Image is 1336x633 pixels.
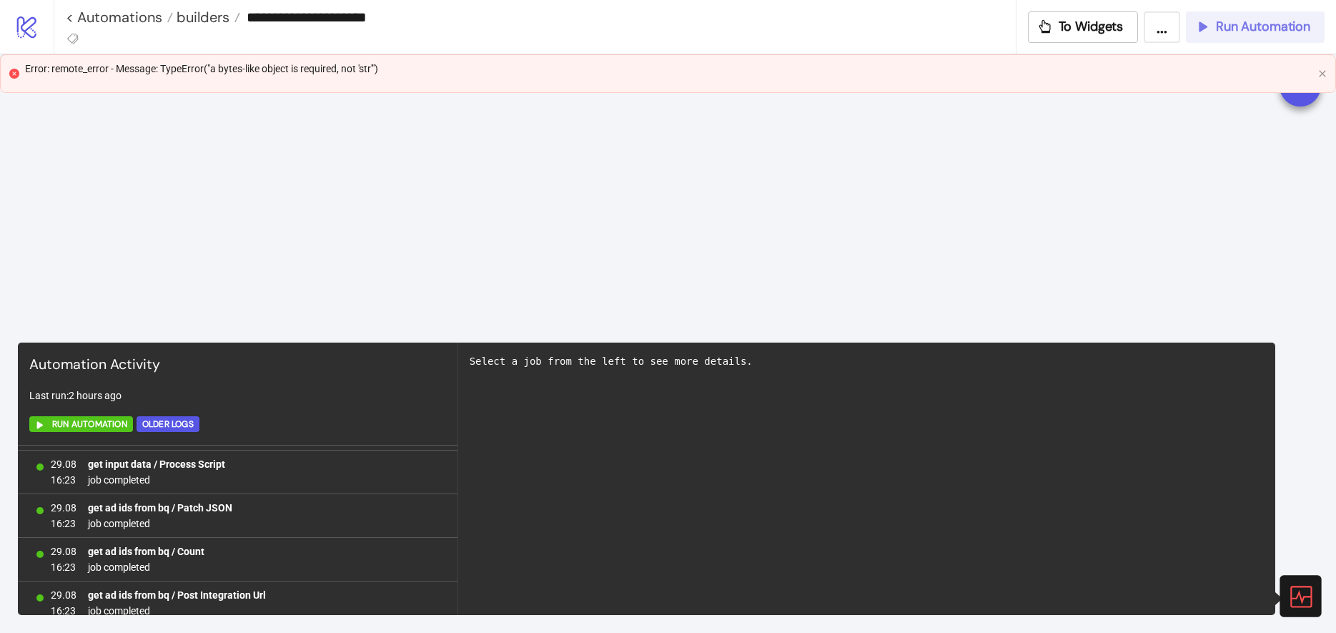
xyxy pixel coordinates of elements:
[137,416,199,432] button: Older Logs
[51,456,76,472] span: 29.08
[51,500,76,516] span: 29.08
[25,61,1312,77] div: Error: remote_error - Message: TypeError("a bytes-like object is required, not 'str'")
[88,589,266,601] b: get ad ids from bq / Post Integration Url
[9,69,19,79] span: close-circle
[1318,69,1327,79] button: close
[51,603,76,619] span: 16:23
[173,10,240,24] a: builders
[88,516,232,531] span: job completed
[1028,11,1139,43] button: To Widgets
[470,354,1264,369] div: Select a job from the left to see more details.
[51,559,76,575] span: 16:23
[1186,11,1325,43] button: Run Automation
[24,348,452,382] div: Automation Activity
[1144,11,1180,43] button: ...
[88,502,232,514] b: get ad ids from bq / Patch JSON
[1318,69,1327,78] span: close
[51,516,76,531] span: 16:23
[173,8,229,26] span: builders
[24,382,452,409] div: Last run: 2 hours ago
[29,416,133,432] button: Run Automation
[51,587,76,603] span: 29.08
[142,416,194,433] div: Older Logs
[51,472,76,488] span: 16:23
[88,546,204,557] b: get ad ids from bq / Count
[88,559,204,575] span: job completed
[52,416,127,433] span: Run Automation
[51,544,76,559] span: 29.08
[1216,19,1310,35] span: Run Automation
[66,10,173,24] a: < Automations
[1059,19,1124,35] span: To Widgets
[88,458,225,470] b: get input data / Process Script
[88,603,266,619] span: job completed
[88,472,225,488] span: job completed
